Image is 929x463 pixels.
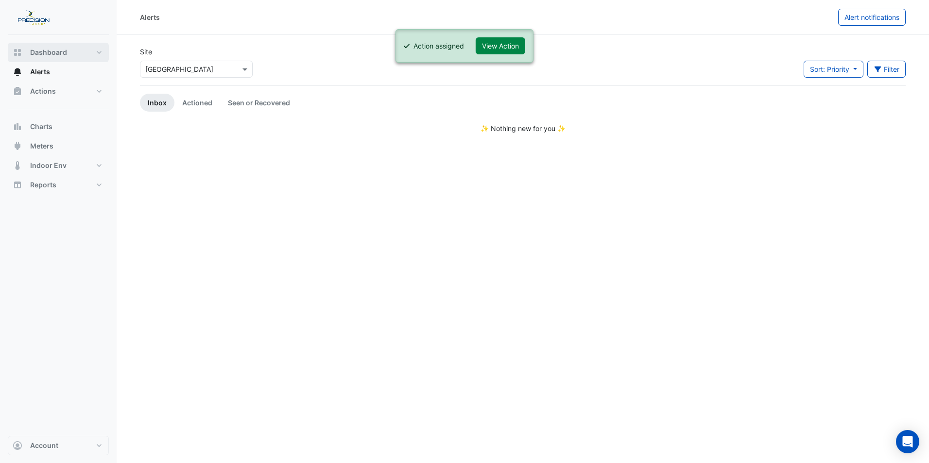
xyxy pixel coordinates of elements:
div: Open Intercom Messenger [896,430,919,453]
button: View Action [476,37,525,54]
span: Actions [30,86,56,96]
button: Sort: Priority [804,61,863,78]
a: Seen or Recovered [220,94,298,112]
a: Inbox [140,94,174,112]
button: Account [8,436,109,455]
button: Filter [867,61,906,78]
a: Actioned [174,94,220,112]
app-icon: Charts [13,122,22,132]
button: Charts [8,117,109,136]
span: Reports [30,180,56,190]
button: Meters [8,136,109,156]
div: Alerts [140,12,160,22]
div: ✨ Nothing new for you ✨ [140,123,906,133]
span: Sort: Priority [810,65,849,73]
button: Actions [8,82,109,101]
img: Company Logo [12,8,55,27]
app-icon: Alerts [13,67,22,77]
span: Alerts [30,67,50,77]
app-icon: Meters [13,141,22,151]
span: Dashboard [30,48,67,57]
button: Alerts [8,62,109,82]
app-icon: Indoor Env [13,161,22,170]
button: Dashboard [8,43,109,62]
button: Reports [8,175,109,195]
div: Action assigned [413,41,464,51]
button: Alert notifications [838,9,906,26]
span: Alert notifications [844,13,899,21]
label: Site [140,47,152,57]
span: Meters [30,141,53,151]
span: Charts [30,122,52,132]
app-icon: Dashboard [13,48,22,57]
span: Indoor Env [30,161,67,170]
button: Indoor Env [8,156,109,175]
span: Account [30,441,58,450]
app-icon: Actions [13,86,22,96]
app-icon: Reports [13,180,22,190]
